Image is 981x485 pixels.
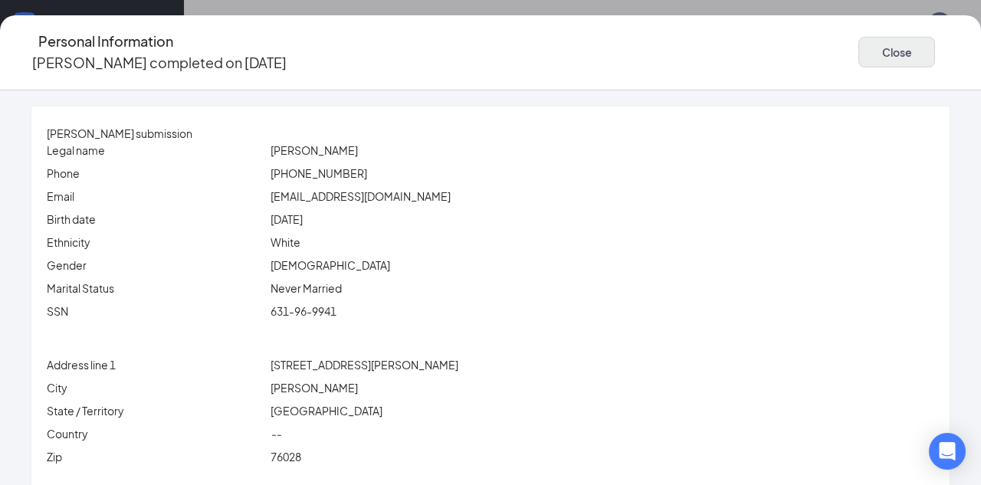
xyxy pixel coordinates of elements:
[271,358,458,372] span: [STREET_ADDRESS][PERSON_NAME]
[47,303,264,320] p: SSN
[47,448,264,465] p: Zip
[271,281,342,295] span: Never Married
[271,235,300,249] span: White
[271,304,336,318] span: 631-96-9941
[47,211,264,228] p: Birth date
[47,188,264,205] p: Email
[271,427,281,441] span: --
[271,404,382,418] span: [GEOGRAPHIC_DATA]
[47,126,192,140] span: [PERSON_NAME] submission
[47,257,264,274] p: Gender
[47,356,264,373] p: Address line 1
[271,450,301,464] span: 76028
[47,425,264,442] p: Country
[47,402,264,419] p: State / Territory
[32,52,287,74] p: [PERSON_NAME] completed on [DATE]
[271,381,358,395] span: [PERSON_NAME]
[271,258,390,272] span: [DEMOGRAPHIC_DATA]
[271,189,451,203] span: [EMAIL_ADDRESS][DOMAIN_NAME]
[47,234,264,251] p: Ethnicity
[47,280,264,297] p: Marital Status
[47,379,264,396] p: City
[858,37,935,67] button: Close
[271,166,367,180] span: [PHONE_NUMBER]
[929,433,966,470] div: Open Intercom Messenger
[47,165,264,182] p: Phone
[271,212,303,226] span: [DATE]
[38,31,173,52] h4: Personal Information
[47,142,264,159] p: Legal name
[271,143,358,157] span: [PERSON_NAME]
